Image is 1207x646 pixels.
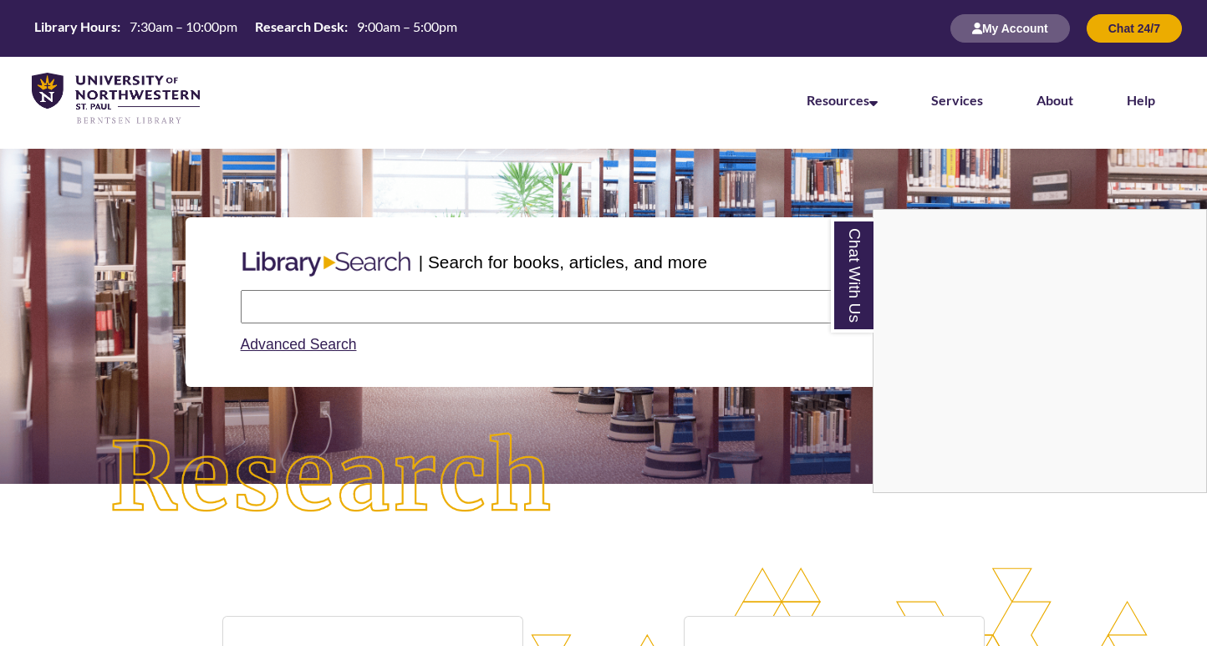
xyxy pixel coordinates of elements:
[807,92,878,108] a: Resources
[931,92,983,108] a: Services
[873,209,1207,493] div: Chat With Us
[1036,92,1073,108] a: About
[873,210,1206,492] iframe: Chat Widget
[32,73,200,126] img: UNWSP Library Logo
[831,218,873,333] a: Chat With Us
[1127,92,1155,108] a: Help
